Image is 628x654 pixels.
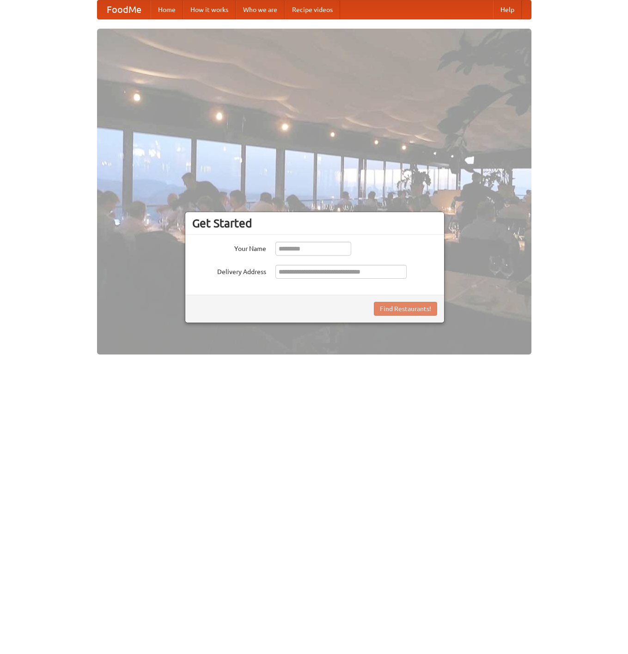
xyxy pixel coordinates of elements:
[374,302,437,316] button: Find Restaurants!
[236,0,285,19] a: Who we are
[192,265,266,276] label: Delivery Address
[192,216,437,230] h3: Get Started
[192,242,266,253] label: Your Name
[285,0,340,19] a: Recipe videos
[183,0,236,19] a: How it works
[98,0,151,19] a: FoodMe
[493,0,522,19] a: Help
[151,0,183,19] a: Home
